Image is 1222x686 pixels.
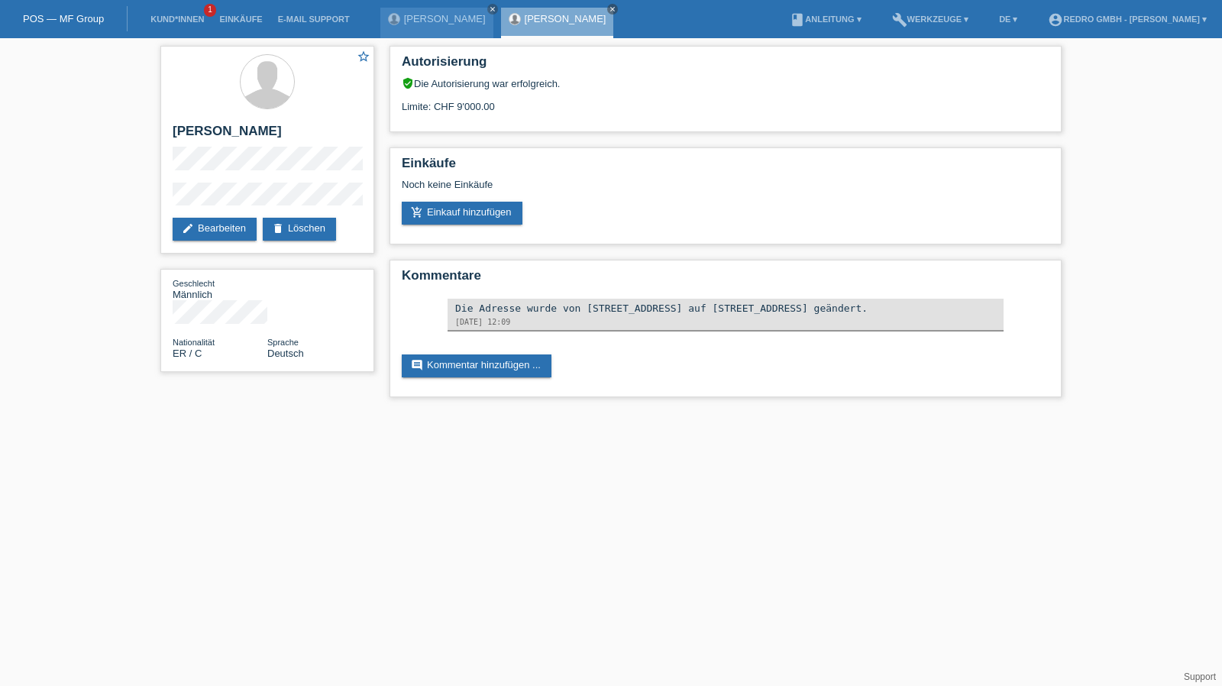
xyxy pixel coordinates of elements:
a: deleteLöschen [263,218,336,241]
i: close [489,5,496,13]
a: Einkäufe [212,15,270,24]
a: bookAnleitung ▾ [782,15,868,24]
a: commentKommentar hinzufügen ... [402,354,551,377]
div: Noch keine Einkäufe [402,179,1049,202]
span: Geschlecht [173,279,215,288]
span: Sprache [267,338,299,347]
i: star_border [357,50,370,63]
span: Eritrea / C / 12.09.2012 [173,348,202,359]
i: delete [272,222,284,235]
i: account_circle [1048,12,1063,28]
a: star_border [357,50,370,66]
a: close [607,4,618,15]
a: DE ▾ [991,15,1025,24]
span: 1 [204,4,216,17]
a: [PERSON_NAME] [404,13,486,24]
div: Limite: CHF 9'000.00 [402,89,1049,112]
span: Nationalität [173,338,215,347]
div: Männlich [173,277,267,300]
a: editBearbeiten [173,218,257,241]
i: close [609,5,616,13]
a: buildWerkzeuge ▾ [884,15,977,24]
h2: Autorisierung [402,54,1049,77]
i: edit [182,222,194,235]
h2: [PERSON_NAME] [173,124,362,147]
a: POS — MF Group [23,13,104,24]
h2: Kommentare [402,268,1049,291]
a: close [487,4,498,15]
a: Kund*innen [143,15,212,24]
div: [DATE] 12:09 [455,318,996,326]
h2: Einkäufe [402,156,1049,179]
div: Die Autorisierung war erfolgreich. [402,77,1049,89]
a: E-Mail Support [270,15,357,24]
a: Support [1184,671,1216,682]
a: [PERSON_NAME] [525,13,606,24]
i: book [790,12,805,28]
div: Die Adresse wurde von [STREET_ADDRESS] auf [STREET_ADDRESS] geändert. [455,303,996,314]
a: add_shopping_cartEinkauf hinzufügen [402,202,522,225]
i: build [892,12,907,28]
i: verified_user [402,77,414,89]
i: comment [411,359,423,371]
span: Deutsch [267,348,304,359]
a: account_circleRedro GmbH - [PERSON_NAME] ▾ [1040,15,1214,24]
i: add_shopping_cart [411,206,423,218]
